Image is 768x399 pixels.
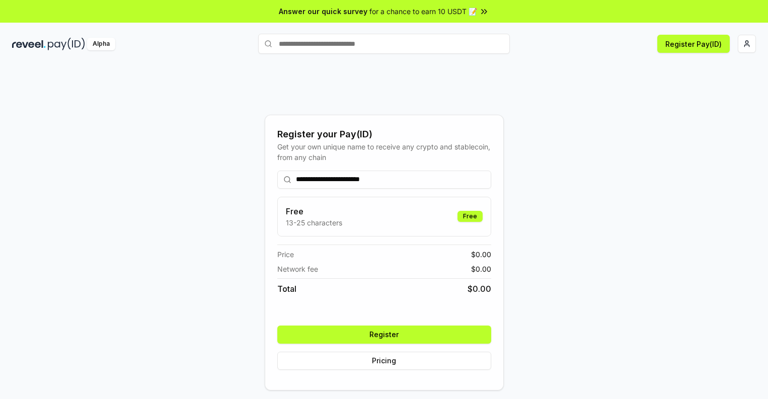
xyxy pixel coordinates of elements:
[279,6,367,17] span: Answer our quick survey
[277,352,491,370] button: Pricing
[87,38,115,50] div: Alpha
[457,211,483,222] div: Free
[48,38,85,50] img: pay_id
[369,6,477,17] span: for a chance to earn 10 USDT 📝
[277,283,296,295] span: Total
[277,249,294,260] span: Price
[468,283,491,295] span: $ 0.00
[286,217,342,228] p: 13-25 characters
[657,35,730,53] button: Register Pay(ID)
[471,249,491,260] span: $ 0.00
[277,127,491,141] div: Register your Pay(ID)
[12,38,46,50] img: reveel_dark
[277,141,491,163] div: Get your own unique name to receive any crypto and stablecoin, from any chain
[471,264,491,274] span: $ 0.00
[277,326,491,344] button: Register
[286,205,342,217] h3: Free
[277,264,318,274] span: Network fee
